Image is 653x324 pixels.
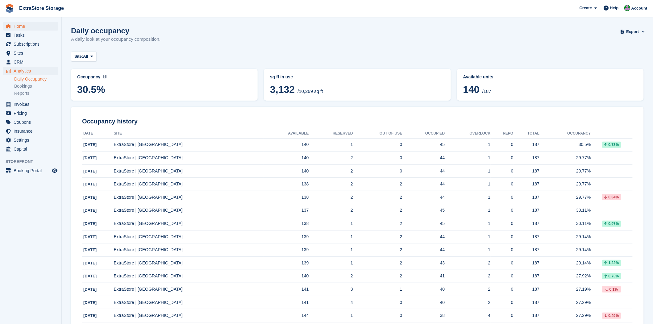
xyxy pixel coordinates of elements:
td: ExtraStore | [GEOGRAPHIC_DATA] [114,138,264,152]
a: menu [3,40,58,48]
td: 140 [264,152,309,165]
td: 2 [353,204,402,217]
td: 4 [309,296,353,309]
div: 0 [491,194,514,201]
td: 29.77% [539,191,591,204]
td: 0 [353,296,402,309]
span: [DATE] [83,142,97,147]
td: 139 [264,230,309,243]
td: 3 [309,283,353,296]
td: 1 [353,283,402,296]
a: Reports [14,90,58,96]
td: 30.11% [539,217,591,231]
div: 4 [445,312,491,319]
td: 29.14% [539,257,591,270]
span: All [83,53,88,60]
td: 0 [353,164,402,178]
span: Help [610,5,619,11]
div: 1 [445,207,491,214]
td: 2 [309,164,353,178]
p: A daily look at your occupancy composition. [71,36,160,43]
div: 1 [445,168,491,174]
span: Home [14,22,51,31]
th: Site [114,129,264,139]
span: Tasks [14,31,51,39]
span: [DATE] [83,300,97,305]
td: ExtraStore | [GEOGRAPHIC_DATA] [114,178,264,191]
td: 187 [514,178,540,191]
div: 44 [402,181,445,187]
a: menu [3,118,58,127]
span: sq ft in use [270,74,293,79]
span: Booking Portal [14,166,51,175]
td: 187 [514,152,540,165]
a: menu [3,58,58,66]
td: 0 [353,309,402,322]
td: 2 [309,178,353,191]
td: 138 [264,178,309,191]
td: 139 [264,243,309,257]
td: 1 [309,243,353,257]
div: 0 [491,155,514,161]
td: 138 [264,217,309,231]
td: 141 [264,283,309,296]
div: 44 [402,247,445,253]
abbr: Current percentage of units occupied or overlocked [463,74,638,80]
a: menu [3,22,58,31]
td: 29.77% [539,178,591,191]
td: 2 [309,204,353,217]
div: 0 [491,260,514,266]
span: [DATE] [83,287,97,292]
td: ExtraStore | [GEOGRAPHIC_DATA] [114,270,264,283]
div: 45 [402,207,445,214]
span: Create [580,5,592,11]
div: 1 [445,155,491,161]
span: Pricing [14,109,51,118]
span: Insurance [14,127,51,135]
td: ExtraStore | [GEOGRAPHIC_DATA] [114,257,264,270]
td: ExtraStore | [GEOGRAPHIC_DATA] [114,152,264,165]
td: ExtraStore | [GEOGRAPHIC_DATA] [114,217,264,231]
td: ExtraStore | [GEOGRAPHIC_DATA] [114,164,264,178]
span: [DATE] [83,261,97,265]
td: 2 [353,178,402,191]
th: Total [514,129,540,139]
div: 0 [491,273,514,279]
a: Bookings [14,83,58,89]
div: 0 [491,286,514,293]
button: Site: All [71,52,97,62]
a: menu [3,100,58,109]
td: 2 [353,191,402,204]
div: 0 [491,220,514,227]
span: 140 [463,84,480,95]
h2: Occupancy history [82,118,633,125]
a: ExtraStore Storage [17,3,66,13]
td: 187 [514,257,540,270]
td: ExtraStore | [GEOGRAPHIC_DATA] [114,283,264,296]
span: [DATE] [83,195,97,200]
button: Export [622,27,644,37]
span: Invoices [14,100,51,109]
div: 0 [491,234,514,240]
td: 2 [353,217,402,231]
a: menu [3,166,58,175]
th: Date [82,129,114,139]
div: 0 [491,181,514,187]
div: 0.34% [602,194,621,200]
th: Repo [491,129,514,139]
div: 0.49% [602,313,621,319]
div: 1 [445,220,491,227]
td: 187 [514,138,540,152]
span: Site: [74,53,83,60]
td: 1 [309,138,353,152]
div: 44 [402,155,445,161]
th: Available [264,129,309,139]
a: menu [3,67,58,75]
td: 187 [514,270,540,283]
td: 0 [353,138,402,152]
span: Capital [14,145,51,153]
span: [DATE] [83,169,97,173]
div: 45 [402,141,445,148]
a: menu [3,127,58,135]
td: 27.29% [539,309,591,322]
